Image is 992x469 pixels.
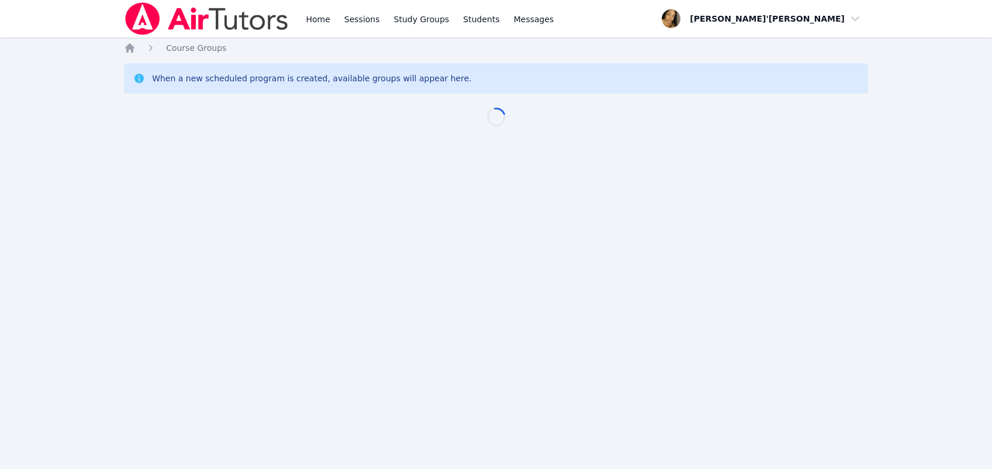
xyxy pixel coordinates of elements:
[152,73,472,84] div: When a new scheduled program is created, available groups will appear here.
[166,43,226,53] span: Course Groups
[124,42,868,54] nav: Breadcrumb
[514,13,554,25] span: Messages
[166,42,226,54] a: Course Groups
[124,2,289,35] img: Air Tutors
